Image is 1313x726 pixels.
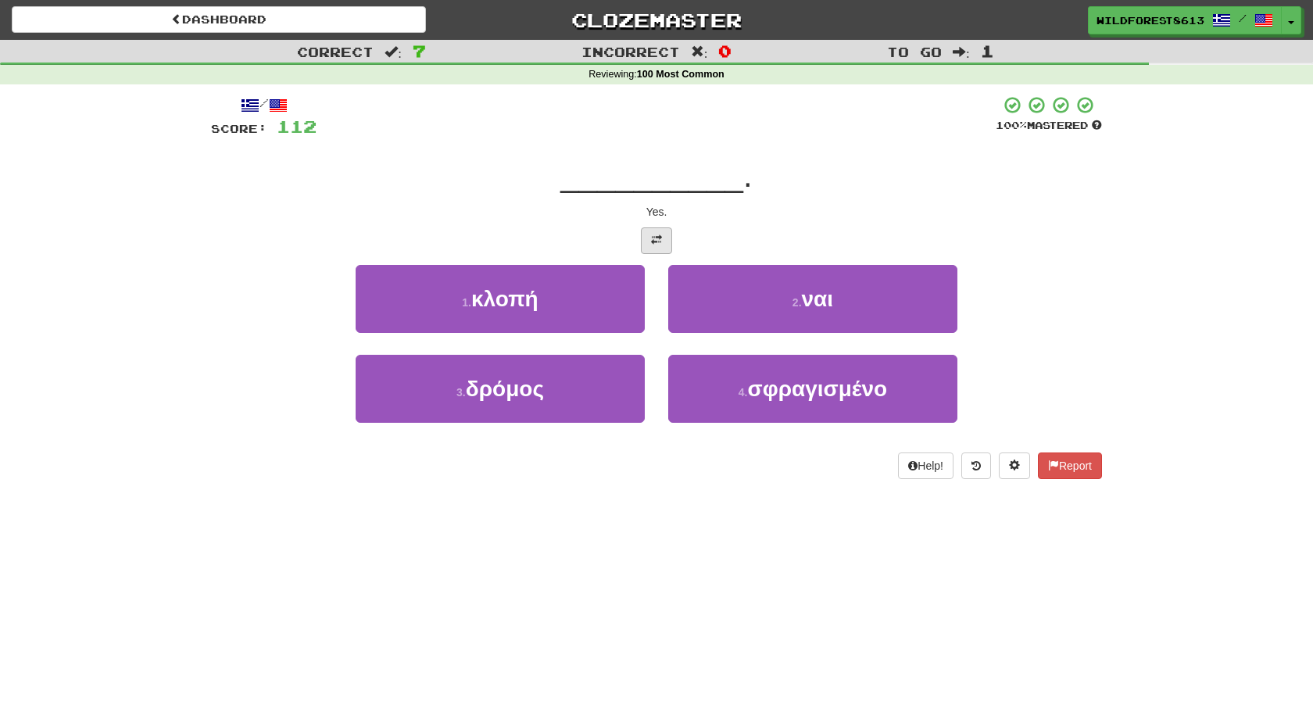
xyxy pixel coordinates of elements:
[466,377,544,401] span: δρόμος
[356,355,645,423] button: 3.δρόμος
[462,296,471,309] small: 1 .
[668,265,957,333] button: 2.ναι
[356,265,645,333] button: 1.κλοπή
[12,6,426,33] a: Dashboard
[211,95,317,115] div: /
[996,119,1027,131] span: 100 %
[718,41,732,60] span: 0
[385,45,402,59] span: :
[792,296,802,309] small: 2 .
[996,119,1102,133] div: Mastered
[981,41,994,60] span: 1
[637,69,724,80] strong: 100 Most Common
[898,452,953,479] button: Help!
[413,41,426,60] span: 7
[887,44,942,59] span: To go
[1097,13,1204,27] span: WildForest8613
[211,204,1102,220] div: Yes.
[456,386,466,399] small: 3 .
[748,377,888,401] span: σφραγισμένο
[1088,6,1282,34] a: WildForest8613 /
[211,122,267,135] span: Score:
[739,386,748,399] small: 4 .
[691,45,708,59] span: :
[560,157,743,194] span: __________
[581,44,680,59] span: Incorrect
[953,45,970,59] span: :
[641,227,672,254] button: Toggle translation (alt+t)
[297,44,374,59] span: Correct
[1038,452,1102,479] button: Report
[743,157,753,194] span: .
[471,287,538,311] span: κλοπή
[961,452,991,479] button: Round history (alt+y)
[802,287,834,311] span: ναι
[668,355,957,423] button: 4.σφραγισμένο
[277,116,317,136] span: 112
[1239,13,1247,23] span: /
[449,6,864,34] a: Clozemaster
